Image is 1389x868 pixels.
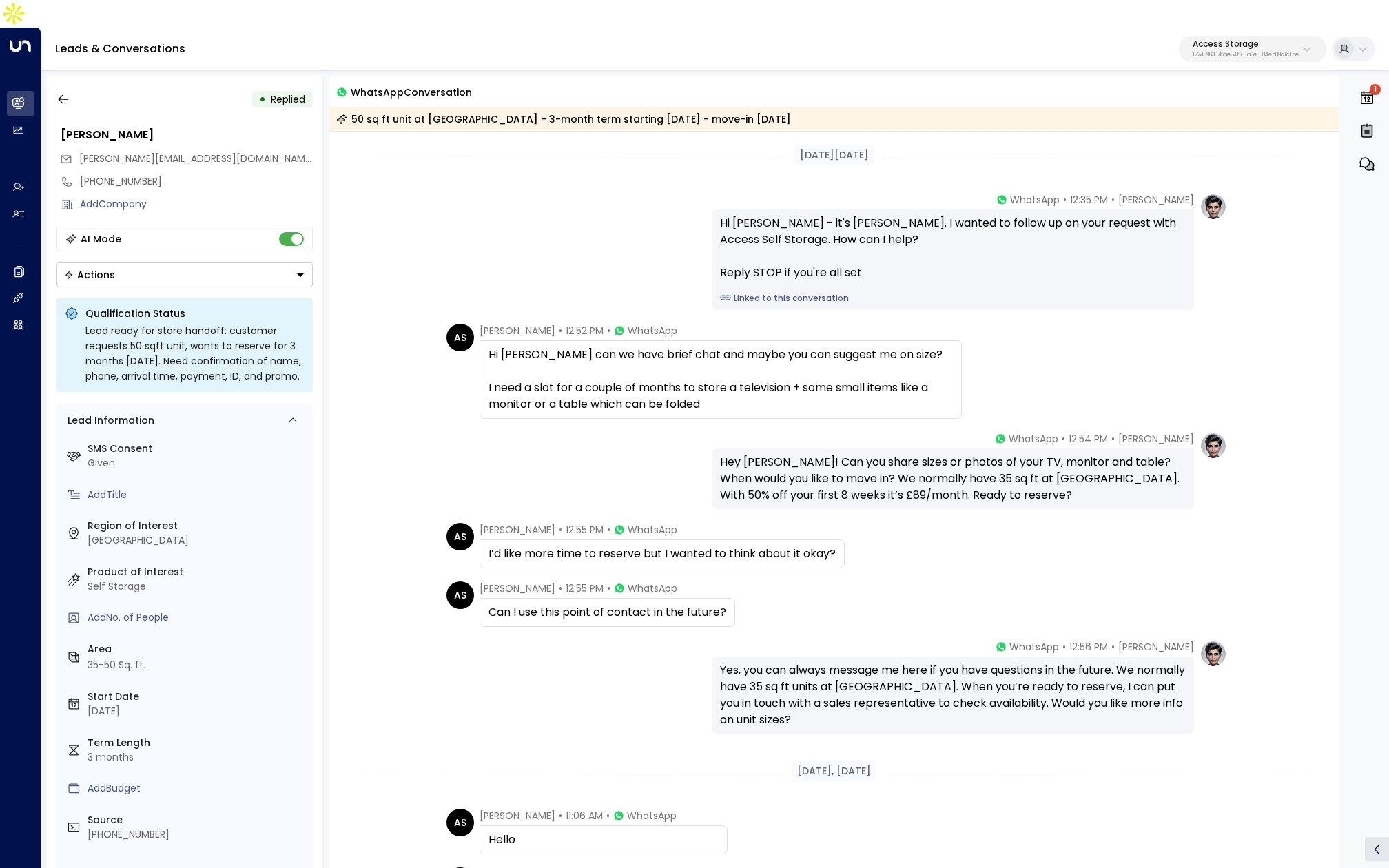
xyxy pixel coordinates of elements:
span: 12:55 PM [566,523,604,537]
span: [PERSON_NAME] [1118,640,1194,654]
span: • [1062,640,1066,654]
img: profile-logo.png [1200,193,1227,220]
span: • [1111,640,1115,654]
span: • [559,809,562,823]
div: 35-50 Sq. ft. [88,658,145,672]
span: 12:54 PM [1069,432,1108,446]
span: • [606,809,610,823]
div: AddNo. of People [88,610,307,625]
div: AS [446,523,474,550]
span: • [559,324,562,338]
label: Region of Interest [88,519,307,533]
span: • [1111,193,1115,207]
span: a.santese@outlook.it [79,152,313,166]
span: • [559,581,562,595]
div: [DATE], [DATE] [792,761,876,781]
label: Start Date [88,690,307,704]
span: WhatsApp [628,523,677,537]
span: [PERSON_NAME] [480,809,555,823]
button: Actions [56,262,313,287]
span: 11:06 AM [566,809,603,823]
span: Replied [271,92,305,106]
label: Area [88,642,307,657]
div: Actions [64,269,115,281]
span: • [607,324,610,338]
div: AS [446,809,474,836]
span: [PERSON_NAME][EMAIL_ADDRESS][DOMAIN_NAME] [79,152,314,165]
div: AddTitle [88,488,307,502]
span: • [1111,432,1115,446]
p: 17248963-7bae-4f68-a6e0-04e589c1c15e [1193,52,1299,58]
div: AddCompany [80,197,313,211]
div: [DATE][DATE] [794,145,874,165]
span: 12:52 PM [566,324,604,338]
span: WhatsApp [627,809,677,823]
div: • [259,87,266,112]
span: WhatsApp [628,324,677,338]
p: Access Storage [1193,40,1299,48]
span: [PERSON_NAME] [480,324,555,338]
a: Linked to this conversation [720,292,1186,304]
span: • [559,523,562,537]
label: Source [88,813,307,827]
span: [PERSON_NAME] [1118,432,1194,446]
div: Hello [488,831,719,848]
div: Given [88,456,307,471]
div: AS [446,581,474,609]
div: AI Mode [81,232,121,246]
span: WhatsApp [628,581,677,595]
span: 12:56 PM [1069,640,1108,654]
span: • [1062,432,1065,446]
span: WhatsApp [1010,193,1060,207]
span: [PERSON_NAME] [1118,193,1194,207]
button: 1 [1355,83,1379,113]
div: Hi [PERSON_NAME] can we have brief chat and maybe you can suggest me on size? I need a slot for a... [488,347,953,413]
span: 12:35 PM [1070,193,1108,207]
span: • [1063,193,1067,207]
div: I’d like more time to reserve but I wanted to think about it okay? [488,546,836,562]
span: WhatsApp [1009,432,1058,446]
a: Leads & Conversations [55,41,185,56]
label: SMS Consent [88,442,307,456]
span: • [607,581,610,595]
div: Self Storage [88,579,307,594]
div: [GEOGRAPHIC_DATA] [88,533,307,548]
div: [PHONE_NUMBER] [88,827,307,842]
div: AddBudget [88,781,307,796]
span: WhatsApp [1009,640,1059,654]
img: profile-logo.png [1200,640,1227,668]
span: 12:55 PM [566,581,604,595]
label: Product of Interest [88,565,307,579]
div: [DATE] [88,704,307,719]
span: WhatsApp Conversation [351,84,472,100]
div: Hi [PERSON_NAME] - it's [PERSON_NAME]. I wanted to follow up on your request with Access Self Sto... [720,215,1186,281]
div: AS [446,324,474,351]
div: 3 months [88,750,307,765]
span: • [607,523,610,537]
p: Qualification Status [85,307,305,320]
div: [PERSON_NAME] [61,127,313,143]
label: Term Length [88,736,307,750]
div: 50 sq ft unit at [GEOGRAPHIC_DATA] - 3-month term starting [DATE] - move-in [DATE] [336,112,791,126]
div: Yes, you can always message me here if you have questions in the future. We normally have 35 sq f... [720,662,1186,728]
div: Lead ready for store handoff: customer requests 50 sqft unit, wants to reserve for 3 months [DATE... [85,323,305,384]
div: Button group with a nested menu [56,262,313,287]
button: Access Storage17248963-7bae-4f68-a6e0-04e589c1c15e [1179,36,1326,62]
div: Hey [PERSON_NAME]! Can you share sizes or photos of your TV, monitor and table? When would you li... [720,454,1186,504]
div: Can I use this point of contact in the future? [488,604,726,621]
div: Lead Information [63,413,154,428]
div: [PHONE_NUMBER] [80,174,313,189]
span: 1 [1370,84,1381,95]
img: profile-logo.png [1200,432,1227,459]
span: [PERSON_NAME] [480,581,555,595]
span: [PERSON_NAME] [480,523,555,537]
